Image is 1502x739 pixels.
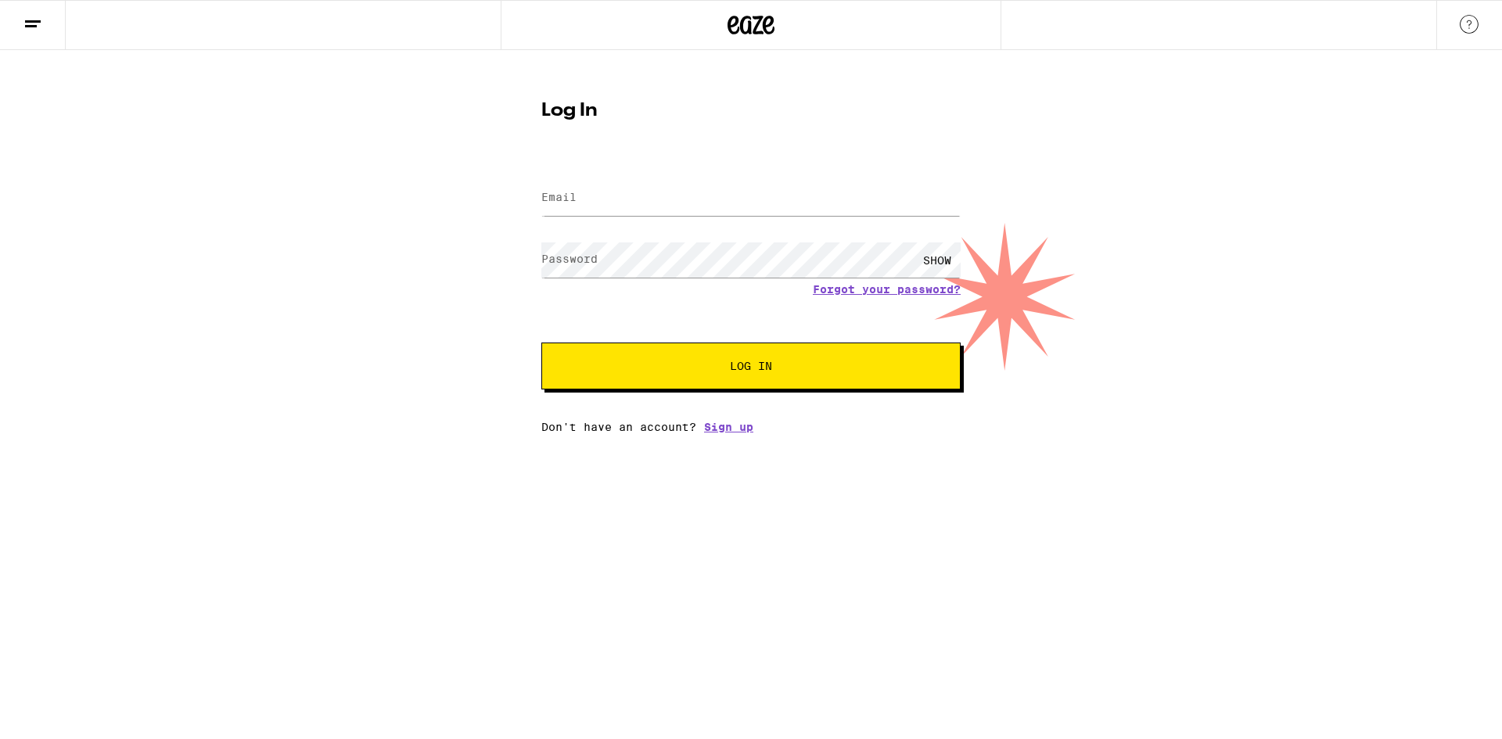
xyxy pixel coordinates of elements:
h1: Log In [541,102,961,120]
div: Don't have an account? [541,421,961,433]
button: Log In [541,343,961,389]
label: Email [541,191,577,203]
span: Log In [730,361,772,371]
div: SHOW [914,242,961,278]
a: Sign up [704,421,753,433]
a: Forgot your password? [813,283,961,296]
label: Password [541,253,598,265]
input: Email [541,181,961,216]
